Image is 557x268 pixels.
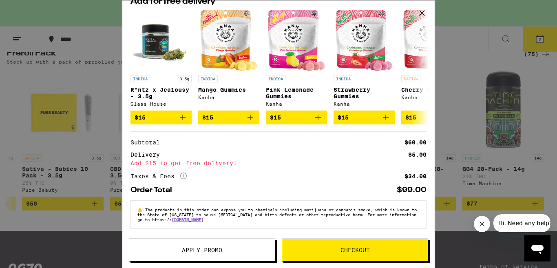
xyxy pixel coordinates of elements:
[334,111,395,124] button: Add to bag
[135,114,146,121] span: $15
[524,235,550,261] iframe: Button to launch messaging window
[198,86,259,93] p: Mango Gummies
[401,95,462,100] div: Kanha
[282,239,428,261] button: Checkout
[401,75,421,82] p: SATIVA
[338,114,349,121] span: $15
[130,152,166,157] div: Delivery
[336,10,393,71] img: Kanha - Strawberry Gummies
[408,152,427,157] div: $5.00
[137,207,145,212] span: ⚠️
[404,140,427,145] div: $60.00
[130,111,192,124] button: Add to bag
[266,86,327,100] p: Pink Lemonade Gummies
[130,186,178,194] div: Order Total
[397,186,427,194] div: $99.00
[268,10,325,71] img: Kanha - Pink Lemonade Gummies
[130,101,192,106] div: Glass House
[198,10,259,111] a: Open page for Mango Gummies from Kanha
[198,75,218,82] p: INDICA
[130,10,192,71] img: Glass House - R*ntz x Jealousy - 3.5g
[401,10,462,111] a: Open page for Cherry Gummies from Kanha
[129,239,275,261] button: Apply Promo
[130,160,427,166] div: Add $15 to get free delivery!
[130,10,192,111] a: Open page for R*ntz x Jealousy - 3.5g from Glass House
[198,95,259,100] div: Kanha
[137,207,417,222] span: The products in this order can expose you to chemicals including marijuana or cannabis smoke, whi...
[493,214,550,232] iframe: Message from company
[266,101,327,106] div: Kanha
[266,75,285,82] p: INDICA
[334,101,395,106] div: Kanha
[403,10,460,71] img: Kanha - Cherry Gummies
[334,10,395,111] a: Open page for Strawberry Gummies from Kanha
[177,75,192,82] p: 3.5g
[202,114,213,121] span: $15
[200,10,257,71] img: Kanha - Mango Gummies
[334,75,353,82] p: INDICA
[130,173,187,180] div: Taxes & Fees
[266,10,327,111] a: Open page for Pink Lemonade Gummies from Kanha
[270,114,281,121] span: $15
[130,75,150,82] p: INDICA
[198,111,259,124] button: Add to bag
[182,247,222,253] span: Apply Promo
[405,114,416,121] span: $15
[401,111,462,124] button: Add to bag
[172,217,203,222] a: [DOMAIN_NAME]
[401,86,462,93] p: Cherry Gummies
[474,216,490,232] iframe: Close message
[130,140,166,145] div: Subtotal
[340,247,370,253] span: Checkout
[404,173,427,179] div: $34.00
[266,111,327,124] button: Add to bag
[130,86,192,100] p: R*ntz x Jealousy - 3.5g
[5,6,59,12] span: Hi. Need any help?
[334,86,395,100] p: Strawberry Gummies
